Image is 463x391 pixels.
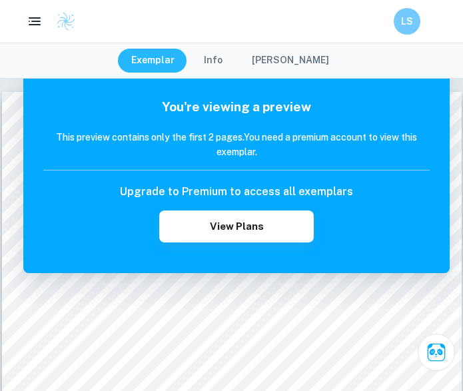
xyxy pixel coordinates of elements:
button: LS [394,8,420,35]
button: Exemplar [118,49,188,73]
h6: LS [400,14,415,29]
h6: Upgrade to Premium to access all exemplars [120,184,353,200]
button: Info [191,49,236,73]
img: Clastify logo [56,11,76,31]
h6: This preview contains only the first 2 pages. You need a premium account to view this exemplar. [43,130,430,159]
button: Ask Clai [418,334,455,371]
button: [PERSON_NAME] [238,49,342,73]
a: Clastify logo [48,11,76,31]
h5: You're viewing a preview [43,97,430,117]
button: View Plans [159,210,314,242]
